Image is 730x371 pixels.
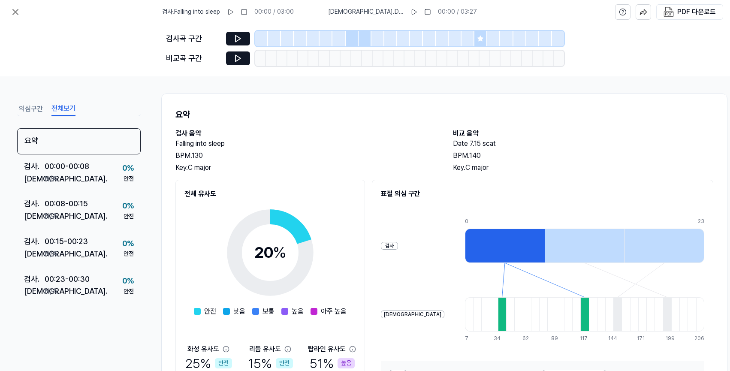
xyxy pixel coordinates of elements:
[640,8,647,16] img: share
[124,287,134,296] div: 안전
[551,335,559,342] div: 89
[637,335,645,342] div: 171
[24,173,45,185] div: [DEMOGRAPHIC_DATA] .
[166,52,221,65] div: 비교곡 구간
[124,212,134,221] div: 안전
[175,108,713,121] h1: 요약
[175,151,436,161] div: BPM. 130
[615,4,630,20] button: help
[694,335,704,342] div: 206
[124,250,134,258] div: 안전
[465,335,473,342] div: 7
[45,311,90,323] div: 00:30 - 00:37
[273,243,287,262] span: %
[24,210,45,223] div: [DEMOGRAPHIC_DATA] .
[19,102,43,116] button: 의심구간
[233,306,245,317] span: 낮음
[122,238,134,250] div: 0 %
[254,241,287,264] div: 20
[328,8,404,16] span: [DEMOGRAPHIC_DATA] . Date 7.15 scat
[122,200,134,212] div: 0 %
[677,6,716,18] div: PDF 다운로드
[262,306,275,317] span: 보통
[24,311,45,323] div: 검사 .
[122,275,134,287] div: 0 %
[24,273,45,286] div: 검사 .
[494,335,502,342] div: 34
[249,344,281,354] div: 리듬 유사도
[187,344,219,354] div: 화성 유사도
[465,218,545,225] div: 0
[45,285,57,298] div: N/A
[381,242,398,250] div: 검사
[45,210,57,223] div: N/A
[24,248,45,260] div: [DEMOGRAPHIC_DATA] .
[381,311,444,319] div: [DEMOGRAPHIC_DATA]
[24,285,45,298] div: [DEMOGRAPHIC_DATA] .
[453,139,713,149] h2: Date 7.15 scat
[522,335,531,342] div: 62
[664,7,674,17] img: PDF Download
[662,5,718,19] button: PDF 다운로드
[338,358,355,368] div: 높음
[381,189,704,199] h2: 표절 의심 구간
[308,344,346,354] div: 탑라인 유사도
[24,160,45,173] div: 검사 .
[45,198,88,210] div: 00:08 - 00:15
[184,189,356,199] h2: 전체 유사도
[438,8,477,16] div: 00:00 / 03:27
[254,8,294,16] div: 00:00 / 03:00
[175,139,436,149] h2: Falling into sleep
[124,175,134,183] div: 안전
[45,248,57,260] div: N/A
[45,160,89,173] div: 00:00 - 00:08
[453,151,713,161] div: BPM. 140
[24,235,45,248] div: 검사 .
[162,8,220,16] span: 검사 . Falling into sleep
[166,33,221,45] div: 검사곡 구간
[580,335,588,342] div: 117
[175,128,436,139] h2: 검사 음악
[45,235,88,248] div: 00:15 - 00:23
[17,128,141,154] div: 요약
[45,173,57,185] div: N/A
[122,162,134,175] div: 0 %
[619,8,627,16] svg: help
[608,335,616,342] div: 144
[45,273,90,286] div: 00:23 - 00:30
[453,163,713,173] div: Key. C major
[276,358,293,368] div: 안전
[698,218,704,225] div: 23
[666,335,674,342] div: 199
[24,198,45,210] div: 검사 .
[175,163,436,173] div: Key. C major
[453,128,713,139] h2: 비교 음악
[204,306,216,317] span: 안전
[292,306,304,317] span: 높음
[215,358,232,368] div: 안전
[321,306,347,317] span: 아주 높음
[51,102,75,116] button: 전체보기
